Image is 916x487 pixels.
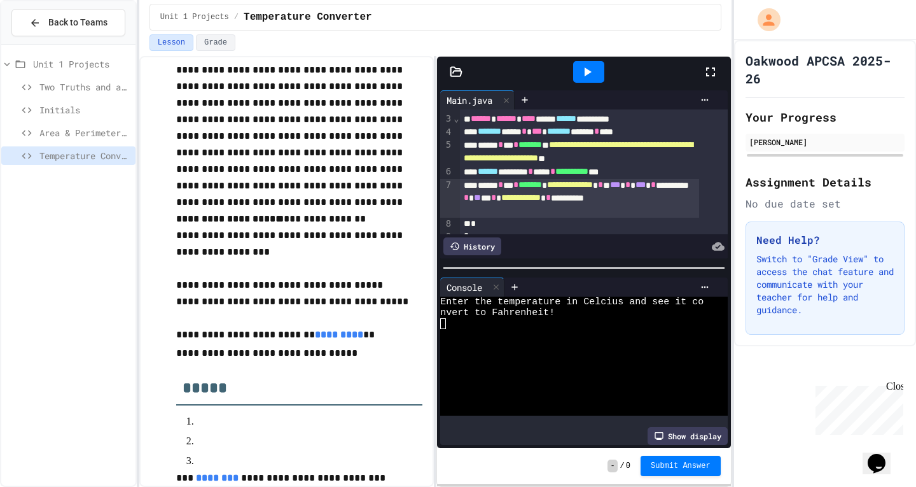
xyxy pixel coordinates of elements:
span: 0 [626,461,630,471]
span: nvert to Fahrenheit! [440,307,555,318]
span: / [620,461,625,471]
h2: Assignment Details [746,173,905,191]
span: - [607,460,617,472]
div: History [443,237,501,255]
span: Temperature Converter [244,10,372,25]
div: 3 [440,113,453,126]
div: My Account [744,5,784,34]
iframe: chat widget [863,436,903,474]
span: Area & Perimeter of Square [39,126,130,139]
button: Grade [196,34,235,51]
div: 4 [440,126,453,139]
iframe: chat widget [810,381,903,435]
div: Main.java [440,90,515,109]
div: Console [440,281,489,294]
button: Back to Teams [11,9,125,36]
span: Unit 1 Projects [33,57,130,71]
span: Submit Answer [651,461,711,471]
h2: Your Progress [746,108,905,126]
span: Back to Teams [48,16,108,29]
span: / [234,12,239,22]
button: Lesson [149,34,193,51]
h1: Oakwood APCSA 2025-26 [746,52,905,87]
div: [PERSON_NAME] [749,136,901,148]
span: Temperature Converter [39,149,130,162]
span: Initials [39,103,130,116]
button: Submit Answer [641,456,721,476]
div: 6 [440,166,453,179]
span: Unit 1 Projects [160,12,229,22]
div: 5 [440,139,453,166]
p: Switch to "Grade View" to access the chat feature and communicate with your teacher for help and ... [756,253,894,316]
div: No due date set [746,196,905,211]
div: Show display [648,427,728,445]
div: 9 [440,230,453,243]
div: Main.java [440,94,499,107]
div: 8 [440,218,453,230]
div: Console [440,278,504,297]
div: Chat with us now!Close [5,5,88,81]
span: Two Truths and a Lie [39,80,130,94]
span: Fold line [453,113,459,124]
h3: Need Help? [756,232,894,248]
div: 7 [440,179,453,218]
span: Enter the temperature in Celcius and see it co [440,297,704,307]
